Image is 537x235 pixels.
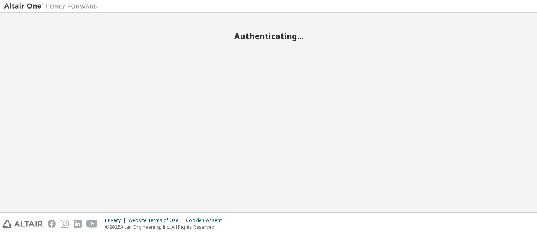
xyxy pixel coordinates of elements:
img: Altair One [4,2,102,10]
h2: Authenticating... [4,31,533,41]
img: altair_logo.svg [2,220,43,228]
div: Privacy [105,217,128,224]
p: © 2025 Altair Engineering, Inc. All Rights Reserved. [105,224,226,230]
img: facebook.svg [48,220,56,228]
div: Cookie Consent [186,217,226,224]
img: linkedin.svg [74,220,82,228]
img: instagram.svg [61,220,69,228]
img: youtube.svg [86,220,98,228]
div: Website Terms of Use [128,217,186,224]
